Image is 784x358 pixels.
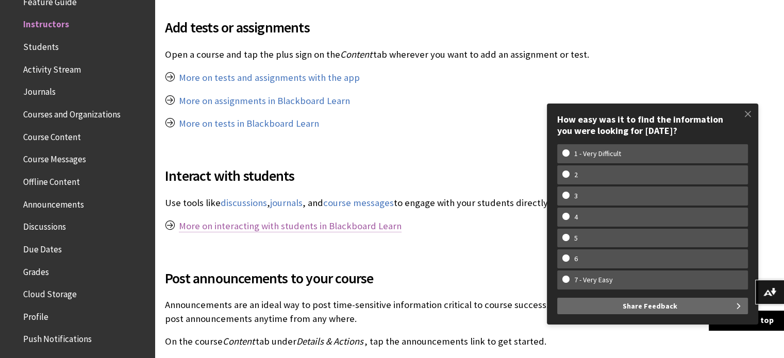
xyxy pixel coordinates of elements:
p: Announcements are an ideal way to post time-sensitive information critical to course success. Use... [165,298,621,325]
span: Content [223,335,255,347]
span: Announcements [23,196,84,210]
div: How easy was it to find the information you were looking for [DATE]? [557,114,748,136]
p: On the course tab under , tap the announcements link to get started. [165,335,621,348]
span: Course Content [23,128,81,142]
w-span: 5 [562,234,590,243]
p: Use tools like , , and to engage with your students directly. [165,196,621,210]
span: Add tests or assignments [165,16,621,38]
span: Discussions [23,218,66,232]
span: Students [23,38,59,52]
span: Courses and Organizations [23,106,121,120]
w-span: 1 - Very Difficult [562,149,633,158]
span: Activity Stream [23,61,81,75]
span: Journals [23,83,56,97]
button: Share Feedback [557,298,748,314]
span: Offline Content [23,173,80,187]
span: Post announcements to your course [165,267,621,289]
span: Cloud Storage [23,285,77,299]
a: journals [270,197,303,209]
a: More on interacting with students in Blackboard Learn [179,220,402,232]
w-span: 2 [562,171,590,179]
span: Content [340,48,372,60]
span: Details & Actions [296,335,363,347]
span: Grades [23,263,49,277]
span: Share Feedback [623,298,677,314]
span: Due Dates [23,241,62,254]
span: Profile [23,308,48,322]
span: Interact with students [165,165,621,186]
a: course messages [323,197,394,209]
span: Course Messages [23,151,86,165]
a: More on assignments in Blackboard Learn [179,95,350,107]
span: Push Notifications [23,331,92,345]
a: More on tests and assignments with the app [179,72,360,84]
w-span: 4 [562,213,590,221]
span: Instructors [23,16,69,30]
w-span: 6 [562,254,590,263]
w-span: 3 [562,192,590,200]
w-span: 7 - Very Easy [562,276,625,284]
a: discussions [221,197,267,209]
p: Open a course and tap the plus sign on the tab wherever you want to add an assignment or test. [165,48,621,61]
a: More on tests in Blackboard Learn [179,117,319,130]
